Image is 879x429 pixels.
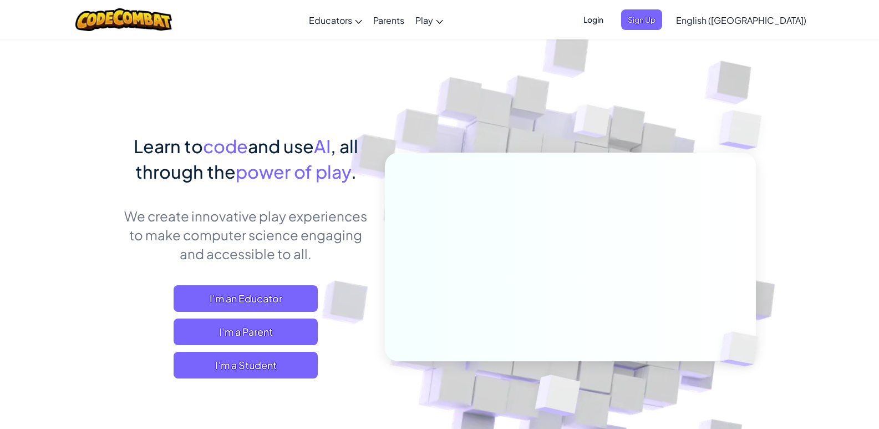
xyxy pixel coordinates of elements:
[248,135,314,157] span: and use
[697,83,792,177] img: Overlap cubes
[309,14,352,26] span: Educators
[676,14,806,26] span: English ([GEOGRAPHIC_DATA])
[303,5,368,35] a: Educators
[410,5,449,35] a: Play
[415,14,433,26] span: Play
[203,135,248,157] span: code
[134,135,203,157] span: Learn to
[314,135,331,157] span: AI
[236,160,351,183] span: power of play
[621,9,662,30] button: Sign Up
[552,83,632,165] img: Overlap cubes
[368,5,410,35] a: Parents
[351,160,357,183] span: .
[124,206,368,263] p: We create innovative play experiences to make computer science engaging and accessible to all.
[75,8,172,31] img: CodeCombat logo
[174,352,318,378] button: I'm a Student
[174,285,318,312] a: I'm an Educator
[701,309,784,390] img: Overlap cubes
[577,9,610,30] button: Login
[670,5,812,35] a: English ([GEOGRAPHIC_DATA])
[174,319,318,345] a: I'm a Parent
